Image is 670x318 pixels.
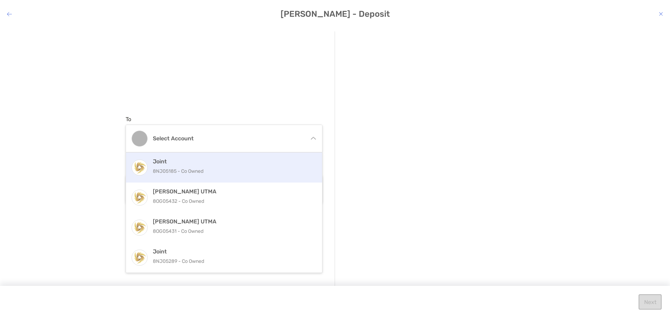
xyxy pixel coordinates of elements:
[153,257,310,266] p: 8NJ05289 - Co Owned
[153,197,310,206] p: 8OG05432 - Co Owned
[126,116,131,123] label: To
[132,220,147,235] img: Anuar Covic UTMA
[132,160,147,175] img: Joint
[153,227,310,236] p: 8OG05431 - Co Owned
[132,190,147,205] img: Valentina Covic UTMA
[153,218,310,225] h4: [PERSON_NAME] UTMA
[153,167,310,176] p: 8NJ05185 - Co Owned
[153,188,310,195] h4: [PERSON_NAME] UTMA
[153,135,304,142] h4: Select account
[153,248,310,255] h4: Joint
[153,158,310,165] h4: Joint
[132,250,147,265] img: Joint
